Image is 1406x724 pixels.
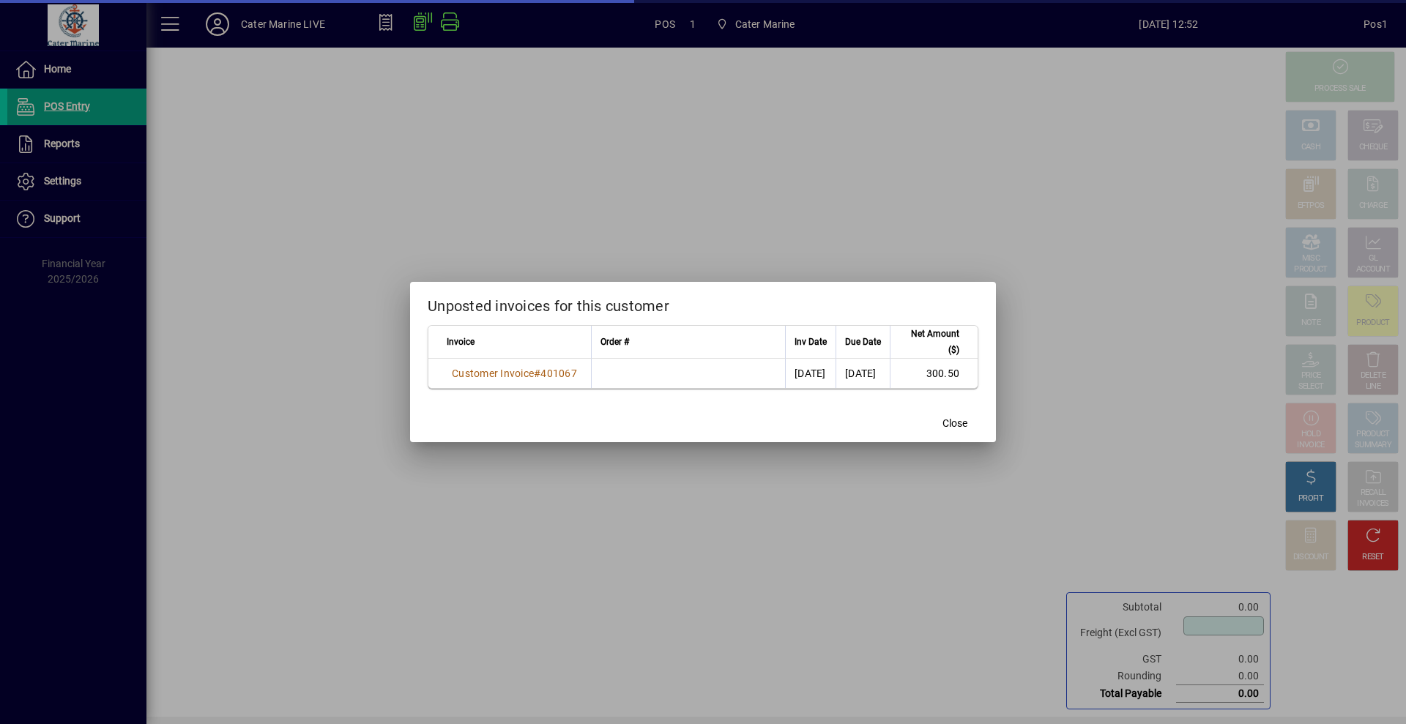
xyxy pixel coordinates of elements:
[899,326,959,358] span: Net Amount ($)
[410,282,996,324] h2: Unposted invoices for this customer
[540,367,577,379] span: 401067
[447,365,582,381] a: Customer Invoice#401067
[890,359,978,388] td: 300.50
[942,416,967,431] span: Close
[785,359,836,388] td: [DATE]
[600,334,629,350] span: Order #
[836,359,890,388] td: [DATE]
[795,334,827,350] span: Inv Date
[845,334,881,350] span: Due Date
[931,410,978,436] button: Close
[447,334,475,350] span: Invoice
[534,367,540,379] span: #
[452,367,534,379] span: Customer Invoice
